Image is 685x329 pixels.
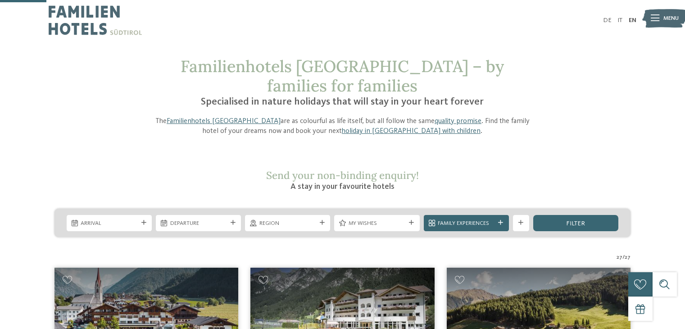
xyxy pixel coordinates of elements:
[201,97,484,107] span: Specialised in nature holidays that will stay in your heart forever
[259,219,316,228] span: Region
[349,219,405,228] span: My wishes
[150,116,535,137] p: The are as colourful as life itself, but all follow the same . Find the family hotel of your drea...
[266,169,419,182] span: Send your non-binding enquiry!
[625,253,631,261] span: 27
[167,118,281,125] a: Familienhotels [GEOGRAPHIC_DATA]
[290,183,395,191] span: A stay in your favourite hotels
[622,253,625,261] span: /
[342,128,481,135] a: holiday in [GEOGRAPHIC_DATA] with children
[566,220,585,227] span: filter
[438,219,494,228] span: Family Experiences
[170,219,227,228] span: Departure
[81,219,137,228] span: Arrival
[663,14,679,23] span: Menu
[181,56,504,96] span: Familienhotels [GEOGRAPHIC_DATA] – by families for families
[617,253,622,261] span: 27
[617,17,622,23] a: IT
[603,17,612,23] a: DE
[629,17,636,23] a: EN
[435,118,481,125] a: quality promise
